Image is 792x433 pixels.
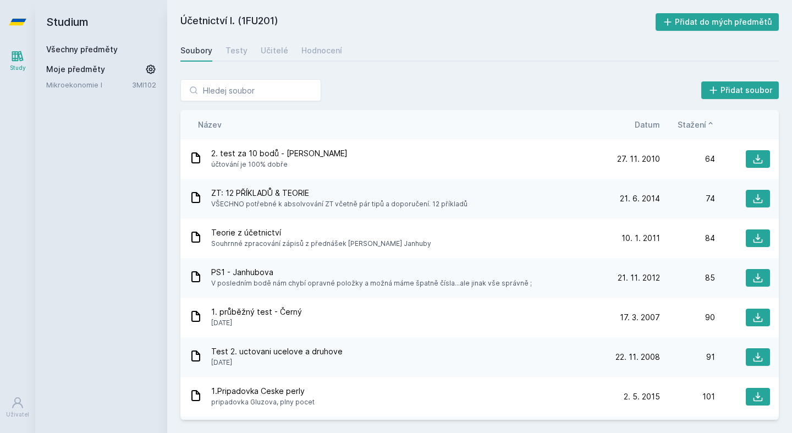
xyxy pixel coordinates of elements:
[226,40,248,62] a: Testy
[6,410,29,419] div: Uživatel
[660,391,715,402] div: 101
[211,306,302,317] span: 1. průběžný test - Černý
[46,45,118,54] a: Všechny předměty
[180,45,212,56] div: Soubory
[678,119,706,130] span: Stažení
[211,227,431,238] span: Teorie z účetnictví
[211,317,302,328] span: [DATE]
[211,357,343,368] span: [DATE]
[211,346,343,357] span: Test 2. uctovani ucelove a druhove
[132,80,156,89] a: 3MI102
[2,44,33,78] a: Study
[198,119,222,130] button: Název
[624,391,660,402] span: 2. 5. 2015
[46,79,132,90] a: Mikroekonomie I
[180,79,321,101] input: Hledej soubor
[10,64,26,72] div: Study
[660,312,715,323] div: 90
[211,199,468,210] span: VŠECHNO potřebné k absolvování ZT včetně pár tipů a doporučení. 12 příkladů
[180,40,212,62] a: Soubory
[660,272,715,283] div: 85
[635,119,660,130] button: Datum
[211,386,315,397] span: 1.Pripadovka Ceske perly
[46,64,105,75] span: Moje předměty
[211,278,532,289] span: V posledním bodě nám chybí opravné položky a možná máme špatně čísla...ale jinak vše správně ;
[620,312,660,323] span: 17. 3. 2007
[701,81,779,99] button: Přidat soubor
[656,13,779,31] button: Přidat do mých předmětů
[301,45,342,56] div: Hodnocení
[660,193,715,204] div: 74
[617,154,660,165] span: 27. 11. 2010
[261,40,288,62] a: Učitelé
[211,238,431,249] span: Souhrnné zpracování zápisů z přednášek [PERSON_NAME] Janhuby
[180,13,656,31] h2: Účetnictví I. (1FU201)
[301,40,342,62] a: Hodnocení
[211,148,348,159] span: 2. test za 10 bodů - [PERSON_NAME]
[678,119,715,130] button: Stažení
[618,272,660,283] span: 21. 11. 2012
[660,154,715,165] div: 64
[615,352,660,363] span: 22. 11. 2008
[621,233,660,244] span: 10. 1. 2011
[261,45,288,56] div: Učitelé
[620,193,660,204] span: 21. 6. 2014
[226,45,248,56] div: Testy
[211,397,315,408] span: pripadovka Gluzova, plny pocet
[660,352,715,363] div: 91
[2,391,33,424] a: Uživatel
[211,159,348,170] span: účtování je 100% dobře
[211,267,532,278] span: PS1 - Janhubova
[211,188,468,199] span: ZT: 12 PŘÍKLADŮ & TEORIE
[660,233,715,244] div: 84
